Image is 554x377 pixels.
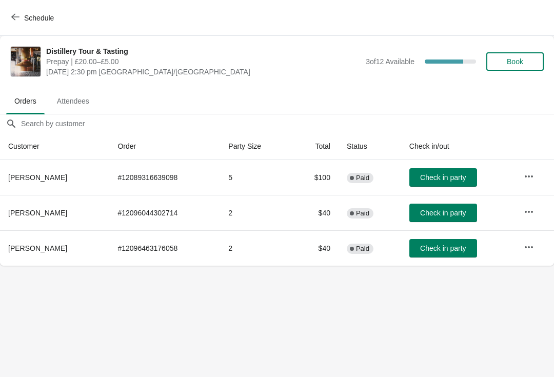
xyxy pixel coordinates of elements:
[486,52,544,71] button: Book
[46,46,361,56] span: Distillery Tour & Tasting
[109,133,220,160] th: Order
[291,230,339,266] td: $40
[21,114,554,133] input: Search by customer
[46,56,361,67] span: Prepay | £20.00–£5.00
[109,160,220,195] td: # 12089316639098
[8,209,67,217] span: [PERSON_NAME]
[401,133,516,160] th: Check in/out
[49,92,97,110] span: Attendees
[366,57,414,66] span: 3 of 12 Available
[11,47,41,76] img: Distillery Tour & Tasting
[8,244,67,252] span: [PERSON_NAME]
[339,133,401,160] th: Status
[109,230,220,266] td: # 12096463176058
[109,195,220,230] td: # 12096044302714
[220,230,291,266] td: 2
[507,57,523,66] span: Book
[420,244,466,252] span: Check in party
[420,173,466,182] span: Check in party
[409,204,477,222] button: Check in party
[409,168,477,187] button: Check in party
[5,9,62,27] button: Schedule
[356,245,369,253] span: Paid
[6,92,45,110] span: Orders
[409,239,477,257] button: Check in party
[356,174,369,182] span: Paid
[24,14,54,22] span: Schedule
[46,67,361,77] span: [DATE] 2:30 pm [GEOGRAPHIC_DATA]/[GEOGRAPHIC_DATA]
[220,195,291,230] td: 2
[356,209,369,217] span: Paid
[291,195,339,230] td: $40
[220,133,291,160] th: Party Size
[291,160,339,195] td: $100
[420,209,466,217] span: Check in party
[291,133,339,160] th: Total
[220,160,291,195] td: 5
[8,173,67,182] span: [PERSON_NAME]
